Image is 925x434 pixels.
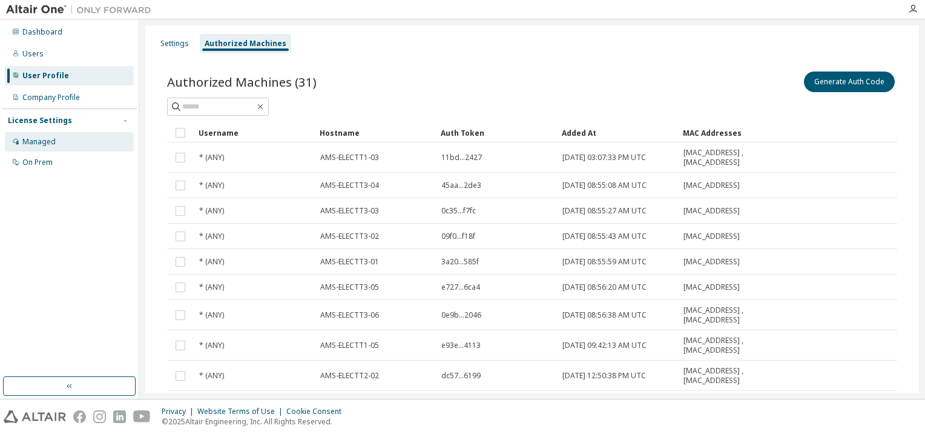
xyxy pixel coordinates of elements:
span: 45aa...2de3 [441,181,481,190]
span: * (ANY) [199,257,224,267]
div: Auth Token [441,123,552,142]
span: [MAC_ADDRESS] [683,206,740,216]
span: * (ANY) [199,341,224,350]
p: © 2025 Altair Engineering, Inc. All Rights Reserved. [162,416,349,427]
span: * (ANY) [199,282,224,292]
span: [DATE] 09:42:13 AM UTC [562,341,647,350]
div: Username [199,123,310,142]
span: [DATE] 03:07:33 PM UTC [562,153,646,162]
img: instagram.svg [93,410,106,423]
span: AMS-ELECTT3-03 [320,206,379,216]
div: Company Profile [22,93,80,102]
div: Settings [160,39,189,48]
div: Authorized Machines [205,39,286,48]
div: Privacy [162,407,197,416]
span: [DATE] 08:55:27 AM UTC [562,206,647,216]
img: facebook.svg [73,410,86,423]
span: AMS-ELECTT2-02 [320,371,379,381]
img: Altair One [6,4,157,16]
span: 0e9b...2046 [441,310,481,320]
div: Added At [562,123,673,142]
span: * (ANY) [199,310,224,320]
span: 0c35...f7fc [441,206,476,216]
div: Cookie Consent [286,407,349,416]
span: 11bd...2427 [441,153,482,162]
span: 3a20...585f [441,257,479,267]
span: [MAC_ADDRESS] , [MAC_ADDRESS] [683,305,763,325]
span: [DATE] 08:56:20 AM UTC [562,282,647,292]
div: Website Terms of Use [197,407,286,416]
span: [DATE] 08:55:08 AM UTC [562,181,647,190]
span: [MAC_ADDRESS] [683,232,740,241]
span: * (ANY) [199,153,224,162]
span: [MAC_ADDRESS] [683,257,740,267]
button: Generate Auth Code [804,72,895,92]
div: On Prem [22,158,53,167]
div: Dashboard [22,27,62,37]
span: [MAC_ADDRESS] [683,181,740,190]
span: dc57...6199 [441,371,481,381]
span: [DATE] 12:50:38 PM UTC [562,371,646,381]
span: * (ANY) [199,206,224,216]
span: [MAC_ADDRESS] [683,282,740,292]
span: 09f0...f18f [441,232,475,241]
img: linkedin.svg [113,410,126,423]
span: AMS-ELECTT3-01 [320,257,379,267]
div: MAC Addresses [683,123,764,142]
span: AMS-ELECTT3-02 [320,232,379,241]
span: [MAC_ADDRESS] , [MAC_ADDRESS] [683,366,763,386]
span: [MAC_ADDRESS] , [MAC_ADDRESS] [683,148,763,167]
span: * (ANY) [199,371,224,381]
span: AMS-ELECTT3-05 [320,282,379,292]
span: AMS-ELECTT1-03 [320,153,379,162]
span: AMS-ELECTT3-04 [320,181,379,190]
span: Authorized Machines (31) [167,73,317,90]
span: [DATE] 08:56:38 AM UTC [562,310,647,320]
img: youtube.svg [133,410,151,423]
div: Users [22,49,44,59]
span: AMS-ELECTT1-05 [320,341,379,350]
img: altair_logo.svg [4,410,66,423]
div: Managed [22,137,56,147]
div: User Profile [22,71,69,81]
span: AMS-ELECTT3-06 [320,310,379,320]
span: * (ANY) [199,181,224,190]
span: e727...6ca4 [441,282,480,292]
span: * (ANY) [199,232,224,241]
div: Hostname [320,123,431,142]
span: [MAC_ADDRESS] , [MAC_ADDRESS] [683,336,763,355]
span: [DATE] 08:55:59 AM UTC [562,257,647,267]
div: License Settings [8,116,72,125]
span: [DATE] 08:55:43 AM UTC [562,232,647,241]
span: e93e...4113 [441,341,481,350]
